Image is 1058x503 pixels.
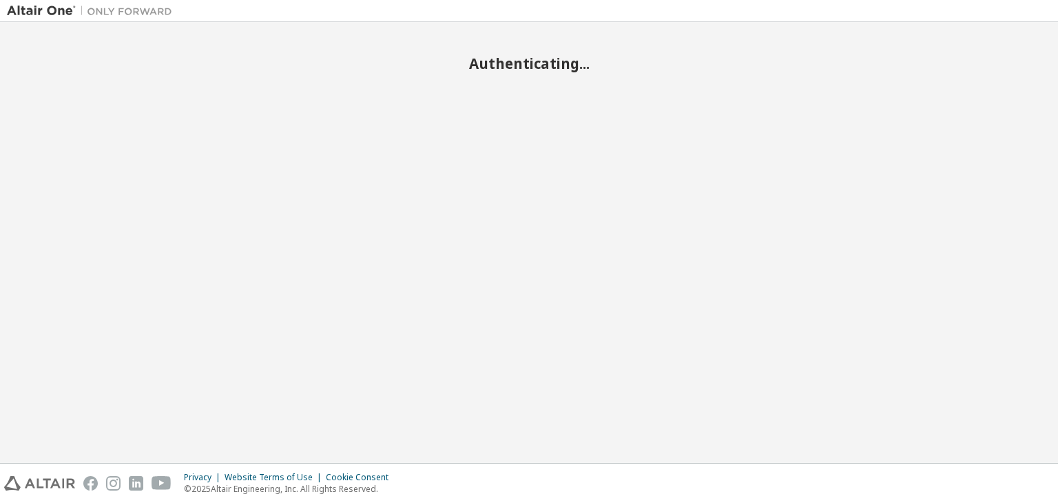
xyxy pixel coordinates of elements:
[106,476,121,491] img: instagram.svg
[184,483,397,495] p: © 2025 Altair Engineering, Inc. All Rights Reserved.
[7,54,1051,72] h2: Authenticating...
[326,472,397,483] div: Cookie Consent
[152,476,172,491] img: youtube.svg
[7,4,179,18] img: Altair One
[184,472,225,483] div: Privacy
[4,476,75,491] img: altair_logo.svg
[129,476,143,491] img: linkedin.svg
[83,476,98,491] img: facebook.svg
[225,472,326,483] div: Website Terms of Use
